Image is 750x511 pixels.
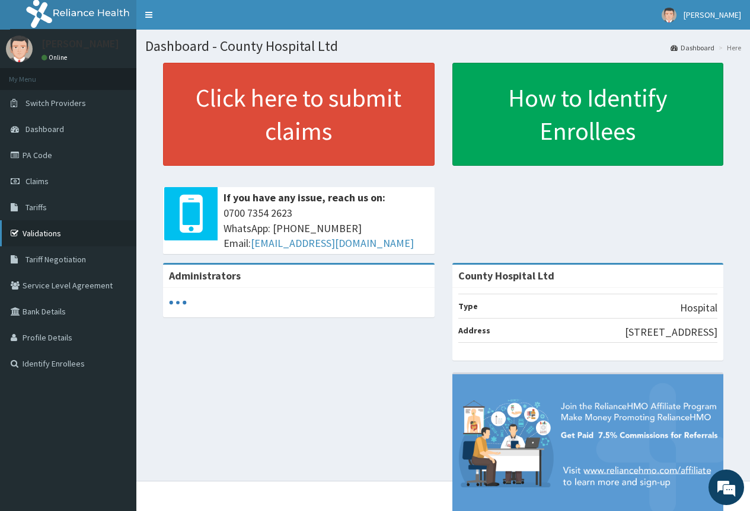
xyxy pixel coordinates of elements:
svg: audio-loading [169,294,187,311]
span: 0700 7354 2623 WhatsApp: [PHONE_NUMBER] Email: [224,205,429,251]
p: [PERSON_NAME] [42,38,119,49]
strong: County Hospital Ltd [458,269,554,282]
span: Tariff Negotiation [25,254,86,265]
li: Here [716,43,741,53]
span: Tariffs [25,202,47,213]
span: Claims [25,176,49,187]
span: [PERSON_NAME] [684,9,741,20]
p: Hospital [680,300,717,316]
b: If you have any issue, reach us on: [224,191,385,204]
b: Type [458,301,478,311]
span: Switch Providers [25,98,86,108]
b: Address [458,325,490,336]
b: Administrators [169,269,241,282]
img: User Image [662,8,676,23]
span: Dashboard [25,124,64,134]
a: How to Identify Enrollees [452,63,724,166]
a: Click here to submit claims [163,63,435,166]
a: [EMAIL_ADDRESS][DOMAIN_NAME] [251,236,414,250]
a: Dashboard [671,43,714,53]
p: [STREET_ADDRESS] [625,324,717,340]
a: Online [42,53,70,62]
h1: Dashboard - County Hospital Ltd [145,38,741,54]
img: User Image [6,36,33,62]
